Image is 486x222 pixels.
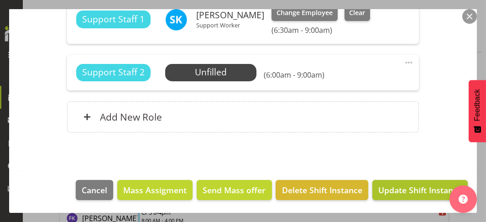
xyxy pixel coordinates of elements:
h6: (6:30am - 9:00am) [272,26,370,35]
button: Change Employee [272,5,338,21]
span: Cancel [82,184,107,196]
span: Feedback [473,89,481,121]
button: Clear [345,5,371,21]
span: Change Employee [277,8,333,18]
button: Delete Shift Instance [276,180,368,200]
span: Update Shift Instance [378,184,462,196]
span: Clear [349,8,365,18]
span: Mass Assigment [123,184,187,196]
span: Send Mass offer [203,184,266,196]
p: Support Worker [196,21,264,29]
h6: Add New Role [100,111,162,123]
button: Mass Assigment [117,180,193,200]
h6: (6:00am - 9:00am) [264,70,324,79]
button: Feedback - Show survey [469,80,486,142]
button: Cancel [76,180,113,200]
h6: [PERSON_NAME] [196,10,264,20]
img: shenella-karauna8624.jpg [165,9,187,31]
button: Update Shift Instance [372,180,468,200]
span: Support Staff 2 [82,66,145,79]
span: Support Staff 1 [82,13,145,26]
button: Send Mass offer [197,180,272,200]
img: help-xxl-2.png [459,195,468,204]
span: Unfilled [195,66,227,78]
span: Delete Shift Instance [282,184,362,196]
